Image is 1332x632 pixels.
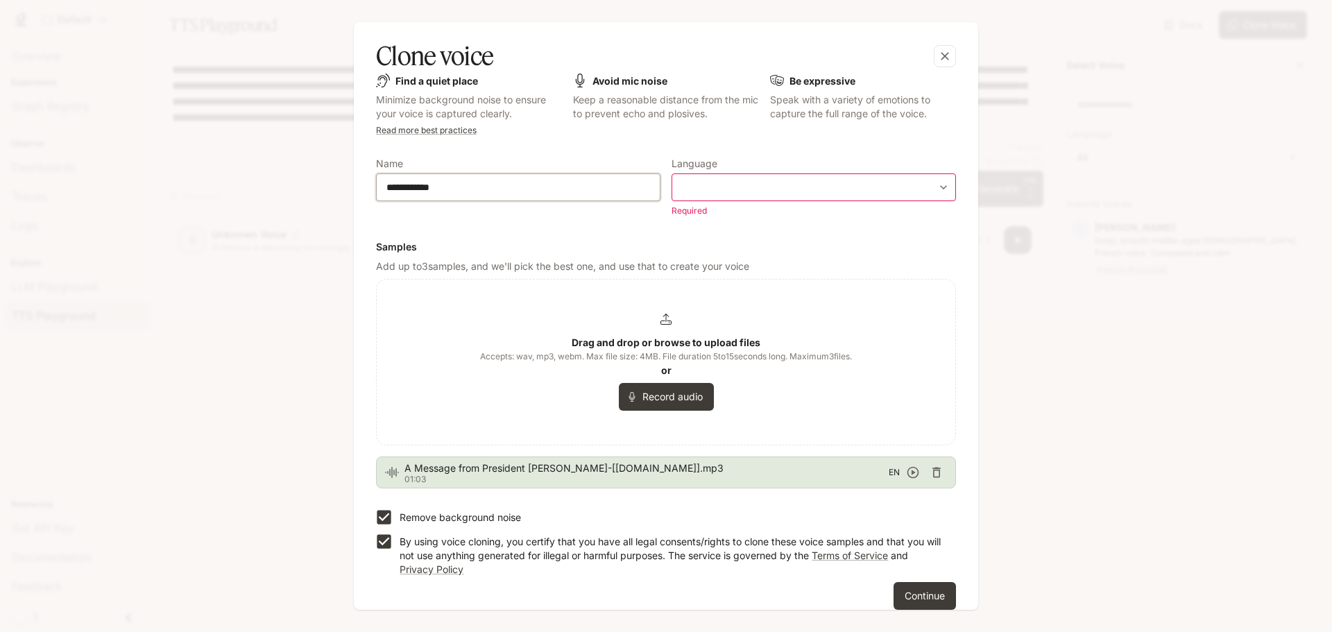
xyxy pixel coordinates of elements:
b: Drag and drop or browse to upload files [572,336,760,348]
div: ​ [672,180,955,194]
p: Keep a reasonable distance from the mic to prevent echo and plosives. [573,93,759,121]
p: Language [672,159,717,169]
button: Record audio [619,383,714,411]
p: Required [672,204,946,218]
b: Find a quiet place [395,75,478,87]
span: A Message from President [PERSON_NAME]-[[DOMAIN_NAME]].mp3 [404,461,889,475]
h5: Clone voice [376,39,493,74]
p: Speak with a variety of emotions to capture the full range of the voice. [770,93,956,121]
p: 01:03 [404,475,889,484]
a: Privacy Policy [400,563,463,575]
p: By using voice cloning, you certify that you have all legal consents/rights to clone these voice ... [400,535,945,577]
h6: Samples [376,240,956,254]
p: Add up to 3 samples, and we'll pick the best one, and use that to create your voice [376,259,956,273]
b: Be expressive [789,75,855,87]
span: EN [889,466,900,479]
p: Remove background noise [400,511,521,524]
b: or [661,364,672,376]
a: Read more best practices [376,125,477,135]
span: Accepts: wav, mp3, webm. Max file size: 4MB. File duration 5 to 15 seconds long. Maximum 3 files. [480,350,852,364]
button: Continue [894,582,956,610]
p: Minimize background noise to ensure your voice is captured clearly. [376,93,562,121]
a: Terms of Service [812,549,888,561]
b: Avoid mic noise [592,75,667,87]
p: Name [376,159,403,169]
